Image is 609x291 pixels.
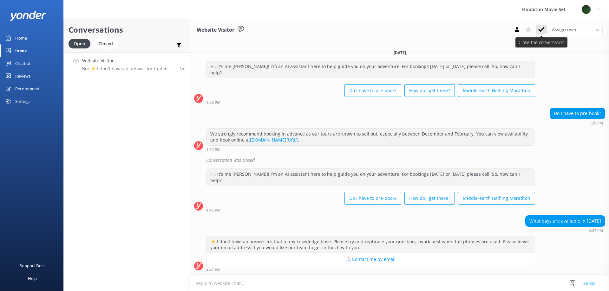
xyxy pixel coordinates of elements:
div: Hi, it's me [PERSON_NAME]! I'm an AI assistant here to help guide you on your adventure. For book... [206,169,535,186]
div: Help [28,272,37,285]
div: Open [69,39,90,48]
div: Aug 30 2025 04:47pm (UTC +12:00) Pacific/Auckland [206,268,535,272]
div: We strongly recommend booking in advance as our tours are known to sell out, especially between D... [206,129,535,145]
div: Support Docs [20,259,45,272]
div: What days are available in [DATE] [526,216,605,226]
div: Chatbot [15,57,31,70]
div: Aug 30 2025 04:46pm (UTC +12:00) Pacific/Auckland [206,208,535,212]
span: [DATE] [390,50,410,55]
h2: Conversations [69,24,185,36]
h4: Website Visitor [82,57,175,64]
button: How do I get there? [404,192,455,205]
strong: 1:28 PM [206,101,220,104]
a: Open [69,40,94,47]
button: How do I get there? [404,84,455,97]
div: ⚡ I don't have an answer for that in my knowledge base. Please try and rephrase your question, I ... [206,236,535,253]
button: Middle-earth Halfling Marathon [458,192,535,205]
div: Aug 30 2025 04:47pm (UTC +12:00) Pacific/Auckland [525,228,605,233]
div: Hi, it's me [PERSON_NAME]! I'm an AI assistant here to help guide you on your adventure. For book... [206,61,535,78]
strong: 1:29 PM [206,148,220,152]
div: Assign User [549,25,603,35]
div: Aug 30 2025 01:29pm (UTC +12:00) Pacific/Auckland [206,147,535,152]
a: [DOMAIN_NAME][URL]. [250,137,299,143]
div: Conversation was closed. [206,155,605,166]
span: Assign user [552,26,577,33]
div: Aug 30 2025 01:29pm (UTC +12:00) Pacific/Auckland [550,121,605,125]
div: Settings [15,95,30,108]
button: Middle-earth Halfling Marathon [458,84,535,97]
span: Aug 30 2025 04:47pm (UTC +12:00) Pacific/Auckland [180,66,185,71]
strong: 4:47 PM [206,268,220,272]
a: Website VisitorBot:⚡ I don't have an answer for that in my knowledge base. Please try and rephras... [64,52,190,76]
div: Home [15,32,27,44]
button: Do I have to pre-book? [344,84,401,97]
img: yonder-white-logo.png [10,11,46,21]
div: 2025-08-30T02:51:55.500 [194,155,605,166]
img: 34-1625720359.png [581,5,591,14]
div: Do I have to pre-book? [550,108,605,119]
div: Inbox [15,44,27,57]
div: Closed [94,39,118,48]
div: Recommend [15,82,39,95]
button: 📩 Contact me by email [206,253,535,266]
strong: 4:46 PM [206,208,220,212]
strong: 1:29 PM [589,121,603,125]
strong: 4:47 PM [589,229,603,233]
button: Do I have to pre-book? [344,192,401,205]
div: Aug 30 2025 01:28pm (UTC +12:00) Pacific/Auckland [206,100,535,104]
p: Bot: ⚡ I don't have an answer for that in my knowledge base. Please try and rephrase your questio... [82,66,175,72]
a: Closed [94,40,121,47]
h3: Website Visitor [197,26,234,34]
div: Reviews [15,70,30,82]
